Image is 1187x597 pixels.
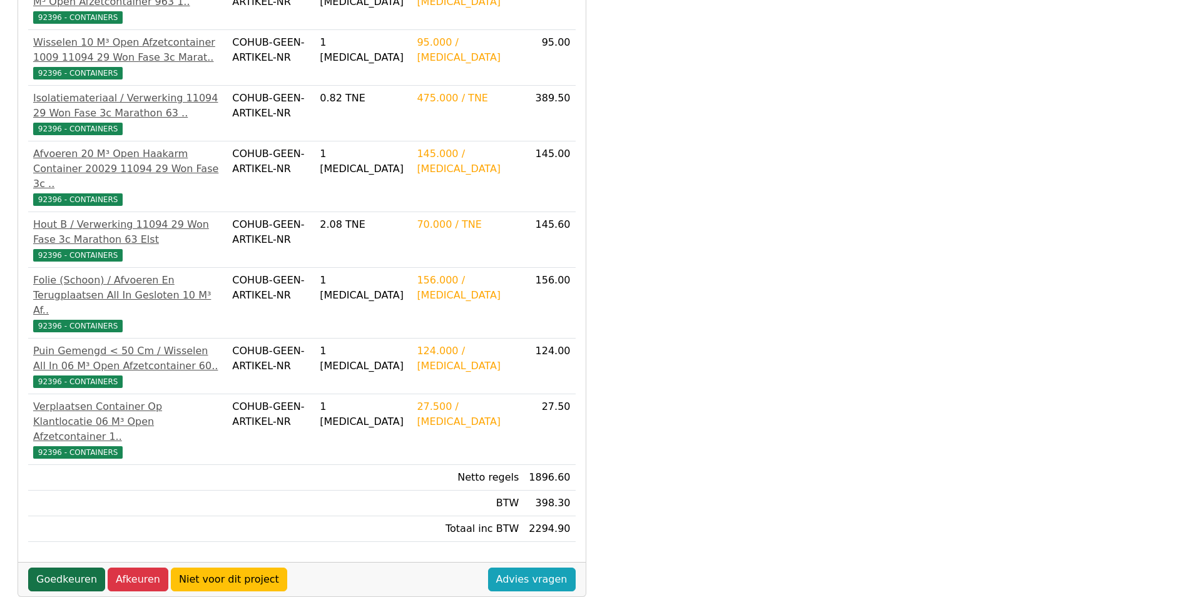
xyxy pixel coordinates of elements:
td: COHUB-GEEN-ARTIKEL-NR [227,268,315,339]
div: Afvoeren 20 M³ Open Haakarm Container 20029 11094 29 Won Fase 3c .. [33,146,222,191]
td: 2294.90 [524,516,575,542]
a: Isolatiemateriaal / Verwerking 11094 29 Won Fase 3c Marathon 63 ..92396 - CONTAINERS [33,91,222,136]
td: 124.00 [524,339,575,394]
td: 27.50 [524,394,575,465]
div: Wisselen 10 M³ Open Afzetcontainer 1009 11094 29 Won Fase 3c Marat.. [33,35,222,65]
div: 2.08 TNE [320,217,407,232]
td: 1896.60 [524,465,575,491]
td: 145.60 [524,212,575,268]
div: 475.000 / TNE [417,91,519,106]
a: Advies vragen [488,568,576,591]
a: Hout B / Verwerking 11094 29 Won Fase 3c Marathon 63 Elst92396 - CONTAINERS [33,217,222,262]
td: 145.00 [524,141,575,212]
a: Goedkeuren [28,568,105,591]
div: Folie (Schoon) / Afvoeren En Terugplaatsen All In Gesloten 10 M³ Af.. [33,273,222,318]
div: Isolatiemateriaal / Verwerking 11094 29 Won Fase 3c Marathon 63 .. [33,91,222,121]
td: COHUB-GEEN-ARTIKEL-NR [227,86,315,141]
div: 1 [MEDICAL_DATA] [320,273,407,303]
div: 124.000 / [MEDICAL_DATA] [417,344,519,374]
td: COHUB-GEEN-ARTIKEL-NR [227,30,315,86]
td: COHUB-GEEN-ARTIKEL-NR [227,212,315,268]
td: COHUB-GEEN-ARTIKEL-NR [227,339,315,394]
a: Folie (Schoon) / Afvoeren En Terugplaatsen All In Gesloten 10 M³ Af..92396 - CONTAINERS [33,273,222,333]
span: 92396 - CONTAINERS [33,375,123,388]
td: 389.50 [524,86,575,141]
td: Totaal inc BTW [412,516,524,542]
div: 1 [MEDICAL_DATA] [320,344,407,374]
span: 92396 - CONTAINERS [33,11,123,24]
div: 156.000 / [MEDICAL_DATA] [417,273,519,303]
a: Verplaatsen Container Op Klantlocatie 06 M³ Open Afzetcontainer 1..92396 - CONTAINERS [33,399,222,459]
div: 0.82 TNE [320,91,407,106]
a: Afkeuren [108,568,168,591]
div: 27.500 / [MEDICAL_DATA] [417,399,519,429]
span: 92396 - CONTAINERS [33,123,123,135]
span: 92396 - CONTAINERS [33,249,123,262]
div: 1 [MEDICAL_DATA] [320,35,407,65]
td: 156.00 [524,268,575,339]
div: 1 [MEDICAL_DATA] [320,146,407,176]
td: COHUB-GEEN-ARTIKEL-NR [227,394,315,465]
td: 398.30 [524,491,575,516]
div: 70.000 / TNE [417,217,519,232]
span: 92396 - CONTAINERS [33,320,123,332]
span: 92396 - CONTAINERS [33,67,123,79]
a: Wisselen 10 M³ Open Afzetcontainer 1009 11094 29 Won Fase 3c Marat..92396 - CONTAINERS [33,35,222,80]
div: Verplaatsen Container Op Klantlocatie 06 M³ Open Afzetcontainer 1.. [33,399,222,444]
div: 1 [MEDICAL_DATA] [320,399,407,429]
a: Niet voor dit project [171,568,287,591]
span: 92396 - CONTAINERS [33,193,123,206]
div: Hout B / Verwerking 11094 29 Won Fase 3c Marathon 63 Elst [33,217,222,247]
div: 145.000 / [MEDICAL_DATA] [417,146,519,176]
td: COHUB-GEEN-ARTIKEL-NR [227,141,315,212]
div: 95.000 / [MEDICAL_DATA] [417,35,519,65]
td: Netto regels [412,465,524,491]
span: 92396 - CONTAINERS [33,446,123,459]
a: Afvoeren 20 M³ Open Haakarm Container 20029 11094 29 Won Fase 3c ..92396 - CONTAINERS [33,146,222,207]
a: Puin Gemengd < 50 Cm / Wisselen All In 06 M³ Open Afzetcontainer 60..92396 - CONTAINERS [33,344,222,389]
div: Puin Gemengd < 50 Cm / Wisselen All In 06 M³ Open Afzetcontainer 60.. [33,344,222,374]
td: 95.00 [524,30,575,86]
td: BTW [412,491,524,516]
